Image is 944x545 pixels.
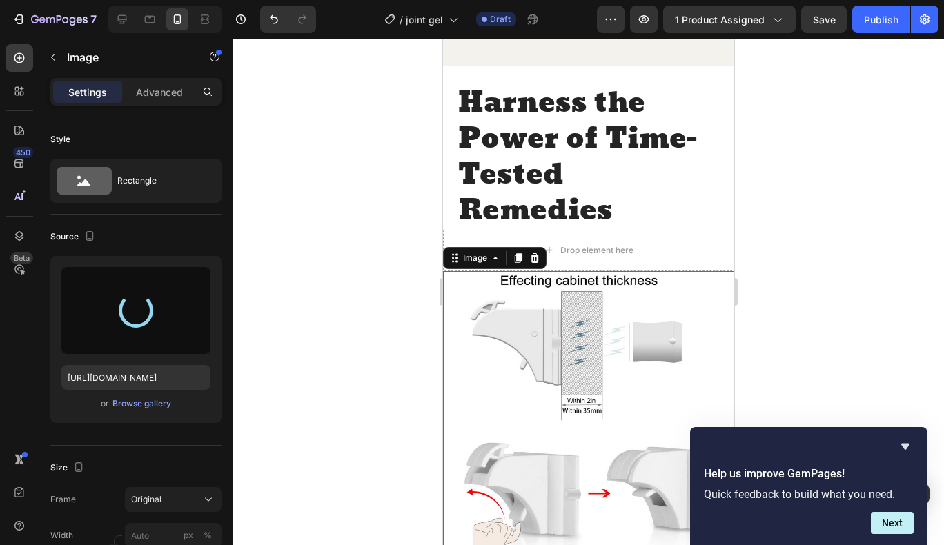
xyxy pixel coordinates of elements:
[852,6,910,33] button: Publish
[50,133,70,146] div: Style
[6,6,103,33] button: 7
[101,395,109,412] span: or
[704,438,914,534] div: Help us improve GemPages!
[663,6,796,33] button: 1 product assigned
[50,529,73,542] label: Width
[50,493,76,506] label: Frame
[67,49,184,66] p: Image
[117,165,201,197] div: Rectangle
[704,466,914,482] h2: Help us improve GemPages!
[50,228,98,246] div: Source
[406,12,443,27] span: joint gel
[125,487,222,512] button: Original
[136,85,183,99] p: Advanced
[801,6,847,33] button: Save
[184,529,193,542] div: px
[180,527,197,544] button: %
[864,12,898,27] div: Publish
[704,488,914,501] p: Quick feedback to build what you need.
[112,397,172,410] button: Browse gallery
[675,12,765,27] span: 1 product assigned
[50,459,87,477] div: Size
[897,438,914,455] button: Hide survey
[90,11,97,28] p: 7
[871,512,914,534] button: Next question
[13,147,33,158] div: 450
[112,397,171,410] div: Browse gallery
[490,13,511,26] span: Draft
[68,85,107,99] p: Settings
[813,14,836,26] span: Save
[260,6,316,33] div: Undo/Redo
[131,493,161,506] span: Original
[10,252,33,264] div: Beta
[443,39,734,545] iframe: Design area
[400,12,403,27] span: /
[204,529,212,542] div: %
[199,527,216,544] button: px
[61,365,210,390] input: https://example.com/image.jpg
